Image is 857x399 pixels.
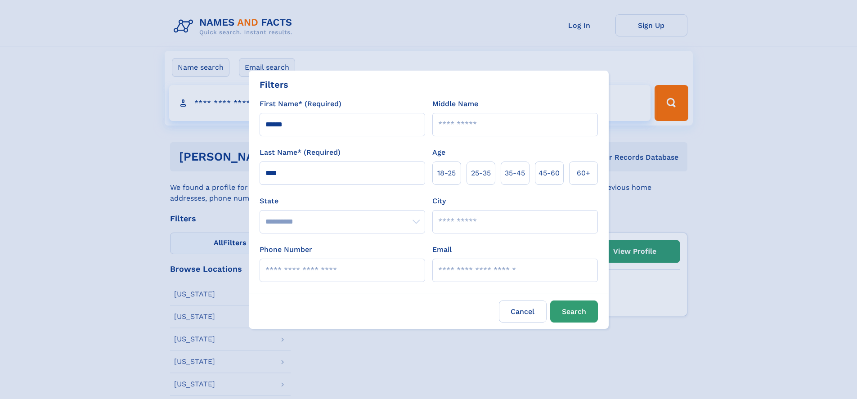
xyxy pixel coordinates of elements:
label: Cancel [499,300,547,323]
label: Phone Number [260,244,312,255]
span: 35‑45 [505,168,525,179]
label: State [260,196,425,206]
span: 25‑35 [471,168,491,179]
span: 60+ [577,168,590,179]
label: City [432,196,446,206]
label: Age [432,147,445,158]
span: 45‑60 [538,168,560,179]
span: 18‑25 [437,168,456,179]
label: First Name* (Required) [260,99,341,109]
label: Last Name* (Required) [260,147,341,158]
label: Email [432,244,452,255]
button: Search [550,300,598,323]
label: Middle Name [432,99,478,109]
div: Filters [260,78,288,91]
